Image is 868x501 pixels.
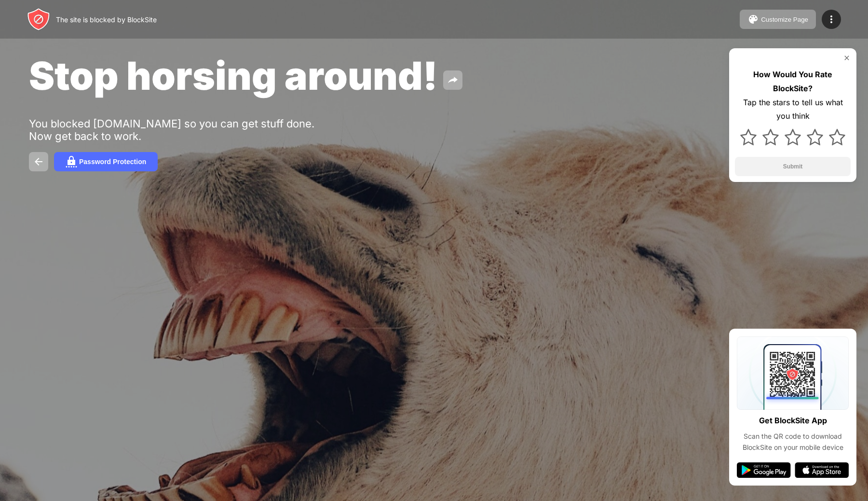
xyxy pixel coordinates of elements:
[762,129,779,145] img: star.svg
[795,462,849,478] img: app-store.svg
[735,68,851,96] div: How Would You Rate BlockSite?
[79,158,146,166] div: Password Protection
[29,52,437,99] span: Stop horsing around!
[54,152,158,171] button: Password Protection
[829,129,845,145] img: star.svg
[785,129,801,145] img: star.svg
[29,117,327,142] div: You blocked [DOMAIN_NAME] so you can get stuff done. Now get back to work.
[740,129,757,145] img: star.svg
[747,14,759,25] img: pallet.svg
[56,15,157,24] div: The site is blocked by BlockSite
[826,14,837,25] img: menu-icon.svg
[759,414,827,428] div: Get BlockSite App
[737,462,791,478] img: google-play.svg
[33,156,44,167] img: back.svg
[447,74,459,86] img: share.svg
[27,8,50,31] img: header-logo.svg
[807,129,823,145] img: star.svg
[737,431,849,453] div: Scan the QR code to download BlockSite on your mobile device
[735,157,851,176] button: Submit
[66,156,77,167] img: password.svg
[740,10,816,29] button: Customize Page
[735,96,851,124] div: Tap the stars to tell us what you think
[761,16,808,23] div: Customize Page
[737,336,849,410] img: qrcode.svg
[843,54,851,62] img: rate-us-close.svg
